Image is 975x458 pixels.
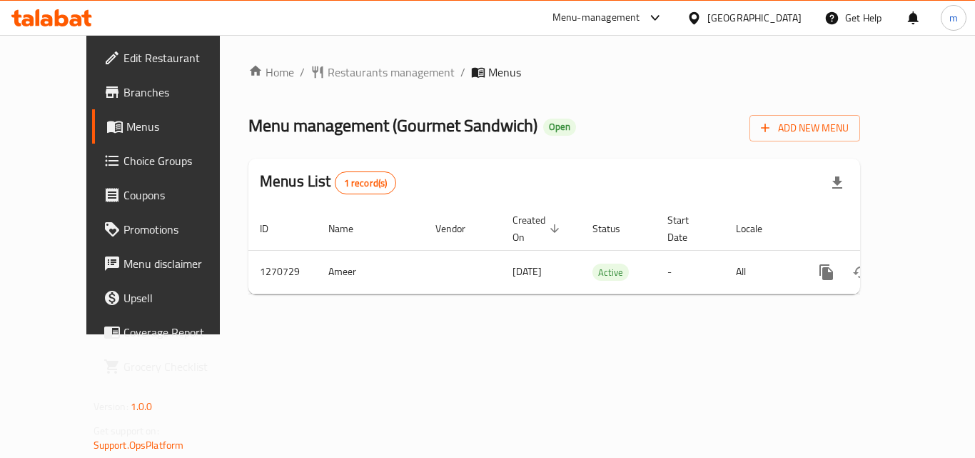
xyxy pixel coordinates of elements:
td: 1270729 [248,250,317,294]
a: Restaurants management [310,64,455,81]
span: Locale [736,220,781,237]
a: Choice Groups [92,144,249,178]
span: Menu management ( Gourmet Sandwich ) [248,109,537,141]
h2: Menus List [260,171,396,194]
span: m [949,10,958,26]
span: Vendor [435,220,484,237]
span: Menus [126,118,238,135]
a: Upsell [92,281,249,315]
span: Active [592,264,629,281]
div: Export file [820,166,854,200]
button: more [809,255,844,289]
td: - [656,250,724,294]
span: Created On [512,211,564,246]
span: Branches [123,84,238,101]
th: Actions [798,207,958,251]
span: Upsell [123,289,238,307]
a: Promotions [92,212,249,247]
span: Coupons [123,186,238,204]
div: Open [543,119,576,136]
span: Menus [488,64,521,81]
a: Edit Restaurant [92,41,249,75]
span: 1 record(s) [335,176,396,190]
span: Choice Groups [123,152,238,169]
span: Open [543,121,576,133]
a: Menu disclaimer [92,247,249,281]
span: Menu disclaimer [123,255,238,272]
a: Support.OpsPlatform [94,436,184,454]
li: / [300,64,305,81]
span: Promotions [123,221,238,238]
button: Add New Menu [749,115,860,141]
a: Coverage Report [92,315,249,349]
span: Add New Menu [761,119,849,137]
nav: breadcrumb [248,64,860,81]
a: Branches [92,75,249,109]
td: All [724,250,798,294]
button: Change Status [844,255,878,289]
span: [DATE] [512,262,542,281]
span: Restaurants management [328,64,455,81]
a: Menus [92,109,249,144]
span: Get support on: [94,422,159,440]
div: Menu-management [552,9,640,26]
table: enhanced table [248,207,958,294]
span: Version: [94,397,128,416]
span: Coverage Report [123,324,238,341]
span: ID [260,220,287,237]
a: Coupons [92,178,249,212]
span: Edit Restaurant [123,49,238,66]
span: Status [592,220,639,237]
span: Start Date [667,211,707,246]
div: Active [592,264,629,281]
span: Grocery Checklist [123,358,238,375]
a: Home [248,64,294,81]
td: Ameer [317,250,424,294]
li: / [460,64,465,81]
div: [GEOGRAPHIC_DATA] [707,10,802,26]
a: Grocery Checklist [92,349,249,384]
span: Name [328,220,372,237]
span: 1.0.0 [131,397,153,416]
